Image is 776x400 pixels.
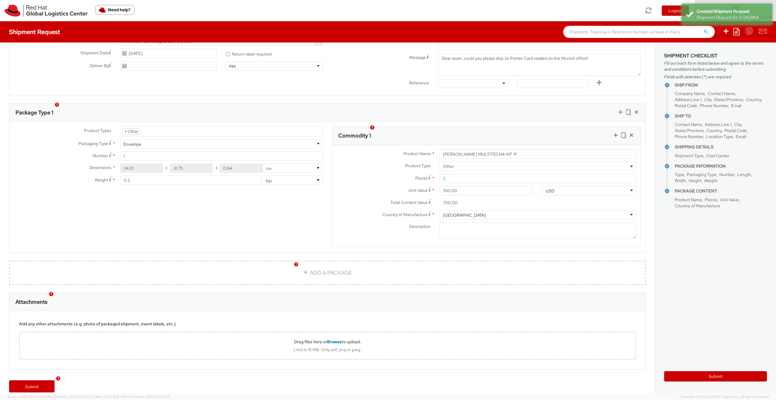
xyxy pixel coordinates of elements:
span: Country [746,97,761,102]
div: PM [229,63,236,69]
span: Reference [409,80,429,86]
h4: Package Content [675,189,767,193]
span: Country of Manufacture [675,203,720,208]
span: Shipment Date [80,50,109,56]
img: rh-logistics-00dfa346123c4ec078e1.svg [5,5,88,17]
span: Browse [327,339,342,344]
button: Submit [664,371,767,381]
span: Phone Number [700,103,728,108]
span: Packaging Type [687,172,717,177]
span: Client: 2025.18.0-fd567a5 [93,395,170,399]
span: X [213,164,220,173]
input: Shipment, Tracking or Reference Number (at least 4 chars) [563,26,715,38]
span: master, [DATE] 11:47:12 [58,395,92,399]
span: Copyright © [DATE]-[DATE] Agistix Inc., All Rights Reserved [680,395,769,399]
input: Length [120,164,163,173]
span: Unit Value [409,188,428,193]
span: Dimensions [89,165,111,170]
span: Length [737,172,751,177]
div: Envelope [123,141,141,147]
span: Number [719,172,734,177]
div: [GEOGRAPHIC_DATA] [443,212,486,218]
span: Contact Name [708,91,735,96]
h4: Ship From [675,83,767,87]
span: Contact Name [675,122,702,127]
span: Address Line 1 [705,122,731,127]
span: Message [409,55,426,60]
span: Email [731,103,741,108]
span: Product Name [403,151,431,156]
span: Product Name [675,197,702,202]
div: Shipment Request ID: 57062864 [697,14,768,20]
h4: Shipping Details [675,145,767,149]
input: Height [220,164,263,173]
span: X [163,164,170,173]
b: Drag files here or to upload. [294,339,361,344]
h3: Attachments [15,299,47,305]
span: Product Type [405,163,431,168]
span: Postal Code [724,128,747,133]
span: Fields with asterisks (*) are required [664,74,767,80]
div: Created Shipment Request [697,8,768,14]
a: ADD A PACKAGE [9,261,646,285]
a: Submit [9,380,55,392]
h3: Shipment Checklist [664,53,767,59]
h4: Shipment Request [9,29,60,35]
div: Limit is 10 MB. Only pdf, png or jpeg. [20,347,635,352]
button: Logout [662,5,689,16]
span: Number [93,153,108,158]
span: Pieces [415,175,428,181]
span: × [124,129,127,134]
span: Width [675,178,686,183]
button: Need help? [95,5,135,15]
span: Location Type [706,134,733,139]
span: State/Province [675,128,704,133]
input: Return label required [226,52,230,56]
span: Shipment Type [675,153,704,158]
span: Packaging Type [79,141,108,146]
span: Weight [704,178,717,183]
div: USD [546,188,554,194]
span: Cost Center [706,153,729,158]
span: Type [675,172,684,177]
span: master, [DATE] 10:01:07 [134,395,170,399]
span: Pieces [705,197,717,202]
div: Add any other attachments (e.g. photo of packaged shipment, event labels, etc.) [19,321,636,327]
span: Fill out each form listed below and agree to the terms and conditions before submitting [664,60,767,72]
span: City [704,97,711,102]
span: Country of Manufacture [382,212,428,217]
span: Description [409,224,431,229]
h3: Commodity 1 [338,133,371,139]
h4: Package Information [675,164,767,168]
h4: Ship To [675,114,767,118]
span: Email [736,134,746,139]
span: Height [689,178,701,183]
span: Postal Code [675,103,697,108]
span: Other [443,164,633,169]
span: Deliver By [90,63,109,69]
li: Other [122,128,141,134]
span: City [734,122,741,127]
span: Unit Value [720,197,739,202]
span: Company Name [675,91,705,96]
span: Country [707,128,722,133]
input: Width [170,164,213,173]
span: Server: 2025.20.0-5efa686e39f [7,395,92,399]
span: Address Line 1 [675,97,701,102]
span: State/Province [714,97,743,102]
span: Total Content Value [390,200,428,205]
label: Return label required [226,50,273,57]
h3: Package Type 1 [15,110,53,116]
span: Product Types [84,128,111,133]
span: Weight [95,177,108,183]
span: Other [440,162,636,171]
span: Phone Number [675,134,703,139]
